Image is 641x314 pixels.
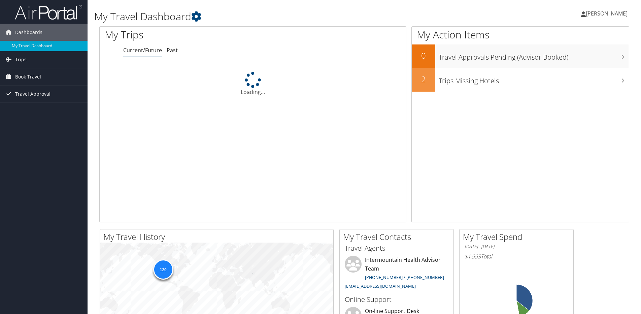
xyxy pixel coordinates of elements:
[345,244,448,253] h3: Travel Agents
[15,68,41,85] span: Book Travel
[345,295,448,304] h3: Online Support
[94,9,454,24] h1: My Travel Dashboard
[123,46,162,54] a: Current/Future
[412,28,629,42] h1: My Action Items
[343,231,453,243] h2: My Travel Contacts
[167,46,178,54] a: Past
[412,50,435,61] h2: 0
[341,256,452,292] li: Intermountain Health Advisor Team
[345,283,416,289] a: [EMAIL_ADDRESS][DOMAIN_NAME]
[412,68,629,92] a: 2Trips Missing Hotels
[439,73,629,86] h3: Trips Missing Hotels
[15,51,27,68] span: Trips
[465,253,568,260] h6: Total
[581,3,634,24] a: [PERSON_NAME]
[586,10,628,17] span: [PERSON_NAME]
[412,44,629,68] a: 0Travel Approvals Pending (Advisor Booked)
[439,49,629,62] h3: Travel Approvals Pending (Advisor Booked)
[15,4,82,20] img: airportal-logo.png
[105,28,273,42] h1: My Trips
[365,274,444,280] a: [PHONE_NUMBER] / [PHONE_NUMBER]
[465,244,568,250] h6: [DATE] - [DATE]
[153,259,173,280] div: 120
[15,24,42,41] span: Dashboards
[100,72,406,96] div: Loading...
[103,231,333,243] h2: My Travel History
[412,73,435,85] h2: 2
[15,86,50,102] span: Travel Approval
[465,253,481,260] span: $1,993
[463,231,573,243] h2: My Travel Spend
